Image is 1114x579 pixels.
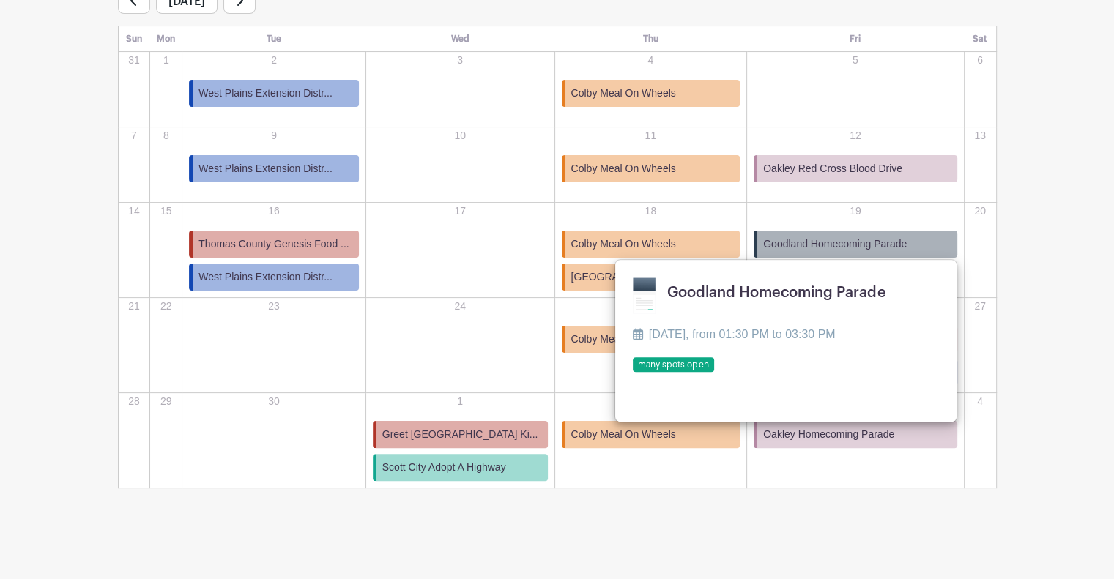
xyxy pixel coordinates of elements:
p: 2 [556,394,746,409]
span: Greet [GEOGRAPHIC_DATA] Ki... [382,427,538,442]
p: 29 [151,394,181,409]
p: 6 [965,53,995,68]
p: 30 [183,394,364,409]
th: Wed [365,26,554,52]
p: 14 [119,203,149,219]
a: Colby Meal On Wheels [562,326,740,353]
span: Colby Meal On Wheels [571,332,676,347]
span: Thomas County Genesis Food ... [198,236,349,252]
a: West Plains Extension Distr... [189,155,358,182]
p: 31 [119,53,149,68]
span: West Plains Extension Distr... [198,269,333,285]
p: 1 [151,53,181,68]
span: West Plains Extension Distr... [198,161,333,176]
span: Scott City Adopt A Highway [382,460,506,475]
th: Sun [118,26,150,52]
span: West Plains Extension Distr... [198,86,333,101]
a: Greet [GEOGRAPHIC_DATA] Ki... [373,421,548,448]
p: 3 [367,53,554,68]
p: 10 [367,128,554,143]
span: Colby Meal On Wheels [571,86,676,101]
p: 22 [151,299,181,314]
th: Tue [182,26,365,52]
span: Oakley Homecoming Parade [763,427,894,442]
p: 23 [183,299,364,314]
a: Colby Meal On Wheels [562,80,740,107]
a: West Plains Extension Distr... [189,80,358,107]
p: 21 [119,299,149,314]
p: 20 [965,203,995,219]
p: 27 [965,299,995,314]
p: 1 [367,394,554,409]
span: Colby Meal On Wheels [571,161,676,176]
th: Mon [150,26,182,52]
a: Scott City Adopt A Highway [373,454,548,481]
a: Colby Meal On Wheels [562,231,740,258]
p: 8 [151,128,181,143]
a: Thomas County Genesis Food ... [189,231,358,258]
span: Colby Meal On Wheels [571,427,676,442]
p: 28 [119,394,149,409]
a: West Plains Extension Distr... [189,264,358,291]
p: 2 [183,53,364,68]
p: 15 [151,203,181,219]
span: Oakley Red Cross Blood Drive [763,161,902,176]
p: 4 [965,394,995,409]
p: 9 [183,128,364,143]
a: Goodland Homecoming Parade [754,231,957,258]
p: 24 [367,299,554,314]
p: 11 [556,128,746,143]
p: 7 [119,128,149,143]
p: 17 [367,203,554,219]
p: 25 [556,299,746,314]
th: Thu [554,26,747,52]
a: Colby Meal On Wheels [562,421,740,448]
p: 19 [748,203,962,219]
span: Colby Meal On Wheels [571,236,676,252]
span: [GEOGRAPHIC_DATA] Volleybal... [571,269,730,285]
p: 18 [556,203,746,219]
span: Goodland Homecoming Parade [763,236,907,252]
th: Fri [747,26,964,52]
p: 5 [748,53,962,68]
p: 12 [748,128,962,143]
a: Oakley Red Cross Blood Drive [754,155,957,182]
p: 4 [556,53,746,68]
a: [GEOGRAPHIC_DATA] Volleybal... [562,264,740,291]
th: Sat [964,26,996,52]
p: 13 [965,128,995,143]
a: Colby Meal On Wheels [562,155,740,182]
p: 16 [183,203,364,219]
a: Oakley Homecoming Parade [754,421,957,448]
